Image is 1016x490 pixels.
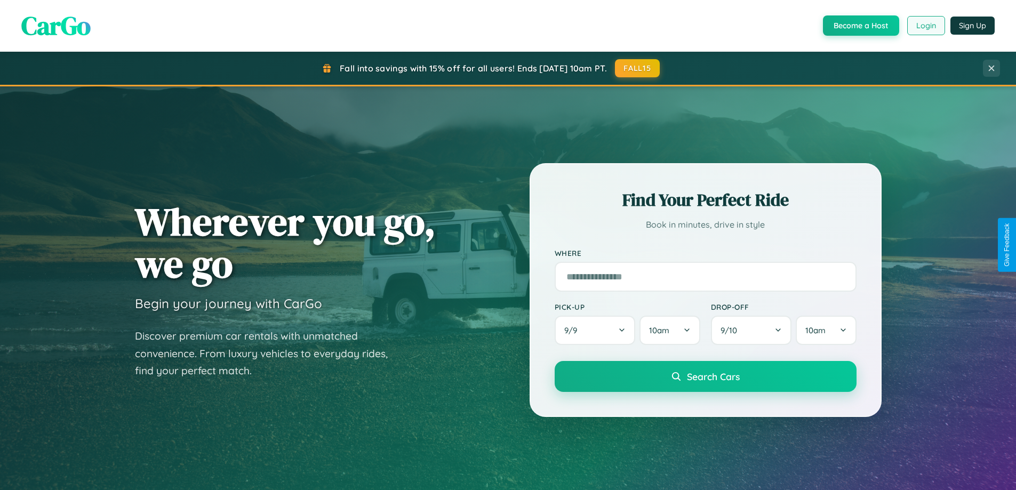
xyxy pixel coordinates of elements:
[907,16,945,35] button: Login
[555,217,857,232] p: Book in minutes, drive in style
[340,63,607,74] span: Fall into savings with 15% off for all users! Ends [DATE] 10am PT.
[555,302,700,311] label: Pick-up
[555,361,857,392] button: Search Cars
[805,325,826,335] span: 10am
[555,188,857,212] h2: Find Your Perfect Ride
[711,316,792,345] button: 9/10
[711,302,857,311] label: Drop-off
[21,8,91,43] span: CarGo
[135,295,322,311] h3: Begin your journey with CarGo
[615,59,660,77] button: FALL15
[135,327,402,380] p: Discover premium car rentals with unmatched convenience. From luxury vehicles to everyday rides, ...
[950,17,995,35] button: Sign Up
[639,316,700,345] button: 10am
[796,316,856,345] button: 10am
[135,200,436,285] h1: Wherever you go, we go
[721,325,742,335] span: 9 / 10
[823,15,899,36] button: Become a Host
[555,316,636,345] button: 9/9
[555,248,857,258] label: Where
[649,325,669,335] span: 10am
[564,325,582,335] span: 9 / 9
[1003,223,1011,267] div: Give Feedback
[687,371,740,382] span: Search Cars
